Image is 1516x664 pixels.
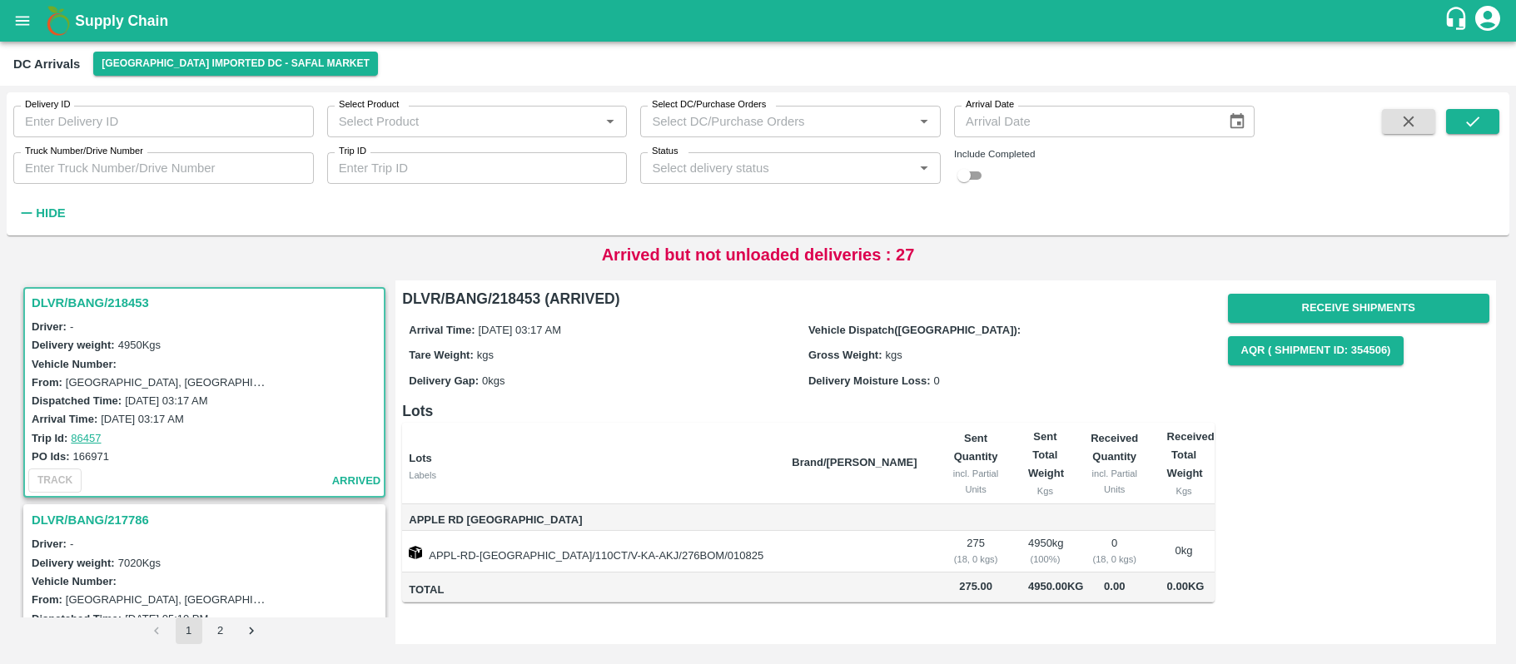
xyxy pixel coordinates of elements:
label: Driver: [32,538,67,550]
span: 0 kgs [482,374,505,387]
button: Open [913,111,935,132]
button: Go to next page [239,617,266,644]
label: Delivery Gap: [409,374,479,387]
b: Lots [409,452,431,464]
div: incl. Partial Units [950,466,1002,497]
input: Arrival Date [954,106,1214,137]
label: 4950 Kgs [118,339,161,351]
div: Labels [409,468,778,483]
label: Driver: [32,320,67,333]
label: Vehicle Number: [32,575,117,587]
span: 0 [934,374,940,387]
label: Select Product [339,98,399,111]
label: From: [32,376,62,389]
input: Enter Truck Number/Drive Number [13,152,314,184]
label: Arrival Time: [409,324,475,336]
button: Go to page 2 [207,617,234,644]
td: 275 [937,531,1015,572]
label: Vehicle Number: [32,358,117,370]
label: Select DC/Purchase Orders [652,98,766,111]
h3: DLVR/BANG/218453 [32,292,382,314]
label: [DATE] 03:17 AM [125,394,207,407]
input: Enter Trip ID [327,152,628,184]
div: incl. Partial Units [1089,466,1141,497]
td: APPL-RD-[GEOGRAPHIC_DATA]/110CT/V-KA-AKJ/276BOM/010825 [402,531,778,572]
input: Select Product [332,111,595,132]
label: Trip Id: [32,432,67,444]
label: [GEOGRAPHIC_DATA], [GEOGRAPHIC_DATA] Urban, [GEOGRAPHIC_DATA], [GEOGRAPHIC_DATA] [66,592,567,606]
label: [DATE] 03:17 AM [101,413,183,425]
label: From: [32,593,62,606]
label: Delivery weight: [32,339,115,351]
button: open drawer [3,2,42,40]
label: Tare Weight: [409,349,474,361]
input: Select DC/Purchase Orders [645,111,887,132]
label: 166971 [73,450,109,463]
b: Received Total Weight [1167,430,1215,480]
div: Kgs [1028,483,1062,498]
span: Total [409,581,778,600]
label: Delivery ID [25,98,70,111]
div: Kgs [1167,483,1201,498]
label: 7020 Kgs [118,557,161,569]
span: arrived [332,472,381,491]
span: 4950.00 Kg [1028,580,1084,592]
button: Open [913,157,935,179]
b: Brand/[PERSON_NAME] [792,456,917,468]
span: [DATE] 03:17 AM [479,324,561,336]
nav: pagination navigation [142,617,268,644]
button: Select DC [93,52,378,76]
span: Apple RD [GEOGRAPHIC_DATA] [409,511,778,530]
button: Choose date [1221,106,1253,137]
button: Hide [13,199,70,227]
button: Receive Shipments [1228,294,1489,323]
div: DC Arrivals [13,53,80,75]
td: 0 kg [1154,531,1215,572]
div: ( 100 %) [1028,552,1062,567]
input: Select delivery status [645,157,908,179]
label: Arrival Time: [32,413,97,425]
label: Dispatched Time: [32,394,122,407]
label: Status [652,145,678,158]
td: 4950 kg [1015,531,1076,572]
b: Sent Total Weight [1028,430,1064,480]
button: AQR ( Shipment Id: 354506) [1228,336,1404,365]
b: Supply Chain [75,12,168,29]
h6: Lots [402,399,1214,423]
span: 0.00 [1089,577,1141,597]
label: Dispatched Time: [32,612,122,625]
label: Delivery Moisture Loss: [808,374,931,387]
span: kgs [477,349,494,361]
div: ( 18, 0 kgs) [1089,552,1141,567]
label: Delivery weight: [32,557,115,569]
strong: Hide [36,206,65,220]
div: account of current user [1473,3,1503,38]
p: Arrived but not unloaded deliveries : 27 [602,242,915,267]
b: Received Quantity [1091,432,1138,463]
span: 0.00 Kg [1167,580,1205,592]
img: logo [42,4,75,37]
label: PO Ids: [32,450,70,463]
div: Include Completed [954,146,1255,161]
a: 86457 [71,432,101,444]
label: Trip ID [339,145,366,158]
span: - [70,538,73,550]
div: ( 18, 0 kgs) [950,552,1002,567]
label: Truck Number/Drive Number [25,145,143,158]
div: customer-support [1444,6,1473,36]
label: [DATE] 05:10 PM [125,612,208,625]
label: Vehicle Dispatch([GEOGRAPHIC_DATA]): [808,324,1021,336]
label: Arrival Date [966,98,1014,111]
button: Open [599,111,621,132]
h6: DLVR/BANG/218453 (ARRIVED) [402,287,1214,310]
td: 0 [1076,531,1154,572]
button: page 1 [176,617,202,644]
span: - [70,320,73,333]
img: box [409,546,422,559]
span: 275.00 [950,577,1002,597]
a: Supply Chain [75,9,1444,32]
b: Sent Quantity [954,432,998,463]
input: Enter Delivery ID [13,106,314,137]
h3: DLVR/BANG/217786 [32,509,382,531]
label: [GEOGRAPHIC_DATA], [GEOGRAPHIC_DATA] Urban, [GEOGRAPHIC_DATA], [GEOGRAPHIC_DATA] [66,375,567,389]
